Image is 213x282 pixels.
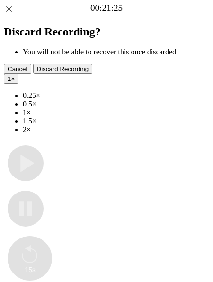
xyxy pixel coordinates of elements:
li: 0.25× [23,91,209,100]
li: 2× [23,125,209,134]
h2: Discard Recording? [4,26,209,38]
a: 00:21:25 [90,3,123,13]
li: You will not be able to recover this once discarded. [23,48,209,56]
li: 1.5× [23,117,209,125]
li: 0.5× [23,100,209,108]
span: 1 [8,75,11,82]
li: 1× [23,108,209,117]
button: Cancel [4,64,31,74]
button: 1× [4,74,18,84]
button: Discard Recording [33,64,93,74]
